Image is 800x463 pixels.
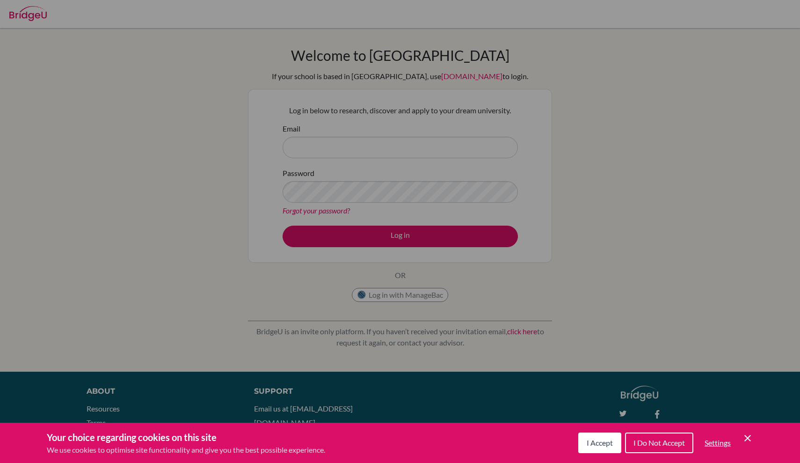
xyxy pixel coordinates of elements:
span: Settings [705,438,731,447]
button: Save and close [742,433,753,444]
button: Settings [697,434,738,452]
button: I Do Not Accept [625,433,693,453]
p: We use cookies to optimise site functionality and give you the best possible experience. [47,444,325,456]
span: I Accept [587,438,613,447]
span: I Do Not Accept [633,438,685,447]
button: I Accept [578,433,621,453]
h3: Your choice regarding cookies on this site [47,430,325,444]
